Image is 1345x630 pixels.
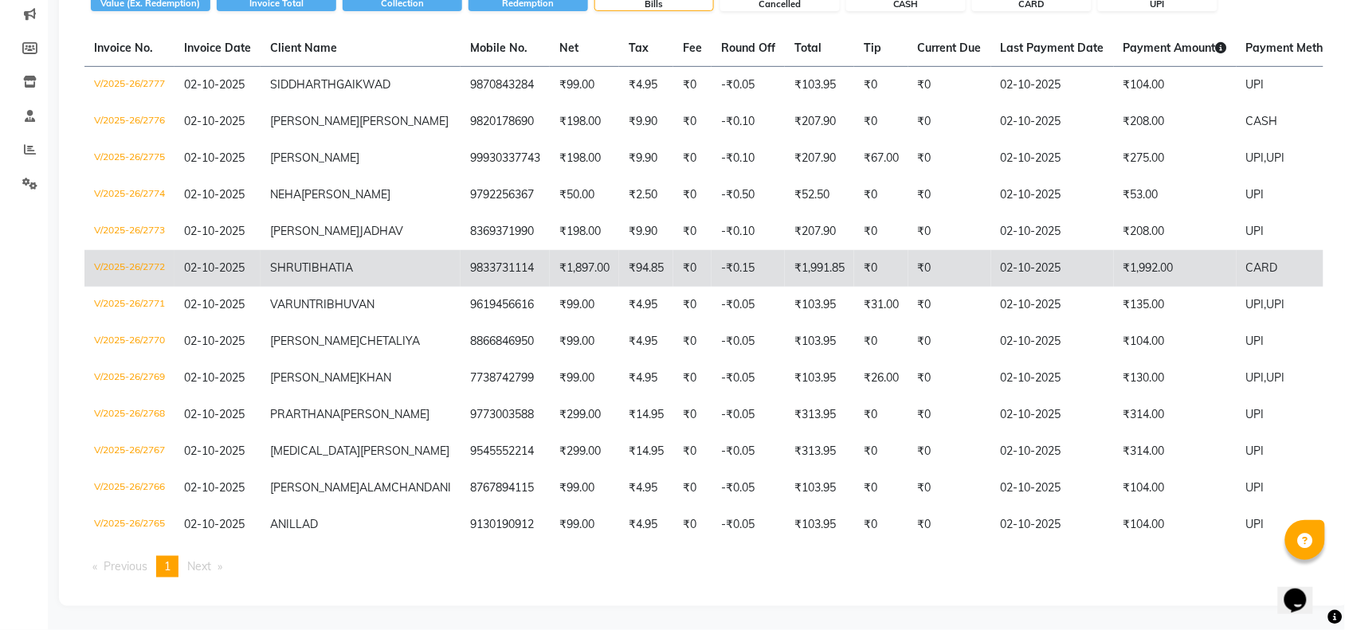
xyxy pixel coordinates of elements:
td: -₹0.05 [712,507,785,543]
span: Previous [104,559,147,573]
td: V/2025-26/2771 [84,287,174,323]
td: ₹67.00 [854,140,908,177]
td: ₹9.90 [619,104,673,140]
span: Last Payment Date [1001,41,1104,55]
td: ₹50.00 [550,177,619,213]
td: V/2025-26/2773 [84,213,174,250]
td: V/2025-26/2768 [84,397,174,433]
span: 02-10-2025 [184,480,245,495]
span: Payment Amount [1123,41,1227,55]
td: 9820178690 [461,104,550,140]
td: ₹1,991.85 [785,250,854,287]
span: UPI, [1246,370,1267,385]
td: ₹4.95 [619,287,673,323]
td: ₹0 [673,213,712,250]
td: ₹198.00 [550,213,619,250]
span: [MEDICAL_DATA] [270,444,360,458]
td: -₹0.10 [712,104,785,140]
td: V/2025-26/2769 [84,360,174,397]
span: PRARTHANA [270,407,340,421]
iframe: chat widget [1278,566,1329,614]
td: -₹0.05 [712,470,785,507]
td: -₹0.15 [712,250,785,287]
td: ₹0 [908,140,991,177]
td: -₹0.05 [712,67,785,104]
span: [PERSON_NAME] [270,370,359,385]
span: [PERSON_NAME] [270,224,359,238]
td: 02-10-2025 [991,433,1114,470]
td: ₹0 [673,360,712,397]
span: [PERSON_NAME] [270,151,359,165]
td: ₹135.00 [1114,287,1237,323]
td: ₹0 [854,507,908,543]
span: Tax [629,41,649,55]
td: ₹0 [854,470,908,507]
td: V/2025-26/2777 [84,67,174,104]
td: ₹26.00 [854,360,908,397]
span: 02-10-2025 [184,444,245,458]
td: ₹0 [908,213,991,250]
td: 02-10-2025 [991,360,1114,397]
td: V/2025-26/2765 [84,507,174,543]
td: ₹0 [908,287,991,323]
span: Tip [864,41,881,55]
span: [PERSON_NAME] [270,114,359,128]
td: ₹31.00 [854,287,908,323]
td: ₹1,897.00 [550,250,619,287]
td: V/2025-26/2776 [84,104,174,140]
span: Fee [683,41,702,55]
td: ₹0 [673,177,712,213]
td: ₹0 [908,104,991,140]
td: 02-10-2025 [991,250,1114,287]
td: ₹0 [673,397,712,433]
td: ₹299.00 [550,433,619,470]
td: ₹94.85 [619,250,673,287]
td: ₹0 [673,140,712,177]
td: ₹0 [673,433,712,470]
td: ₹2.50 [619,177,673,213]
td: 9130190912 [461,507,550,543]
span: UPI [1246,77,1265,92]
span: SHRUTI [270,260,312,275]
td: ₹275.00 [1114,140,1237,177]
td: ₹52.50 [785,177,854,213]
td: V/2025-26/2770 [84,323,174,360]
td: 8866846950 [461,323,550,360]
span: ANIL [270,517,296,531]
span: Next [187,559,211,573]
td: 8767894115 [461,470,550,507]
td: ₹0 [673,470,712,507]
td: ₹104.00 [1114,323,1237,360]
td: V/2025-26/2767 [84,433,174,470]
span: [PERSON_NAME] [340,407,429,421]
span: Total [794,41,822,55]
td: ₹14.95 [619,397,673,433]
td: 9792256367 [461,177,550,213]
span: Net [559,41,578,55]
span: ALAMCHANDANI [359,480,451,495]
td: 02-10-2025 [991,177,1114,213]
td: 02-10-2025 [991,287,1114,323]
span: UPI [1267,297,1285,311]
span: Round Off [721,41,775,55]
span: JADHAV [359,224,403,238]
span: LAD [296,517,318,531]
td: ₹0 [854,397,908,433]
span: [PERSON_NAME] [270,334,359,348]
td: ₹313.95 [785,397,854,433]
span: SIDDHARTH [270,77,336,92]
td: ₹99.00 [550,323,619,360]
span: 02-10-2025 [184,77,245,92]
td: ₹208.00 [1114,213,1237,250]
td: ₹207.90 [785,213,854,250]
td: ₹0 [854,67,908,104]
td: ₹0 [673,67,712,104]
td: ₹99.00 [550,470,619,507]
td: ₹99.00 [550,360,619,397]
span: 02-10-2025 [184,114,245,128]
td: ₹99.00 [550,67,619,104]
span: Mobile No. [470,41,527,55]
td: ₹0 [908,323,991,360]
td: ₹0 [673,323,712,360]
td: ₹104.00 [1114,507,1237,543]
